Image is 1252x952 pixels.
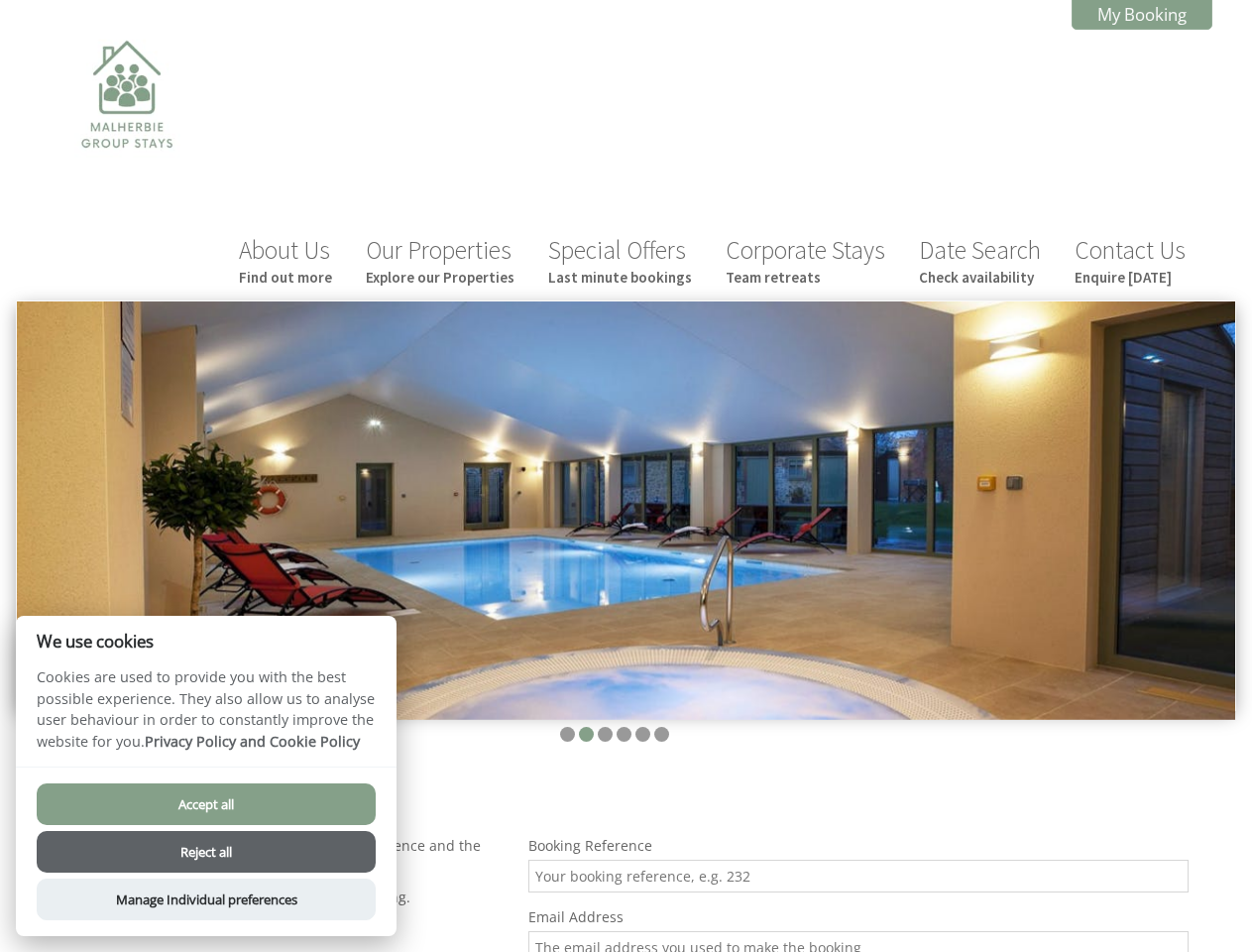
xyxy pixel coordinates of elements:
[37,783,376,825] button: Accept all
[919,268,1041,287] small: Check availability
[1075,268,1186,287] small: Enquire [DATE]
[548,268,692,287] small: Last minute bookings
[40,779,1189,817] h1: View Booking
[1075,234,1186,287] a: Contact UsEnquire [DATE]
[528,860,1189,892] input: Your booking reference, e.g. 232
[528,907,1189,926] label: Email Address
[37,879,376,920] button: Manage Individual preferences
[145,732,360,751] a: Privacy Policy and Cookie Policy
[16,632,397,651] h2: We use cookies
[239,234,332,287] a: About UsFind out more
[239,268,332,287] small: Find out more
[37,831,376,873] button: Reject all
[919,234,1041,287] a: Date SearchCheck availability
[28,28,226,226] img: Malherbie Group Stays
[548,234,692,287] a: Special OffersLast minute bookings
[366,268,514,287] small: Explore our Properties
[726,234,885,287] a: Corporate StaysTeam retreats
[726,268,885,287] small: Team retreats
[16,666,397,767] p: Cookies are used to provide you with the best possible experience. They also allow us to analyse ...
[528,836,1189,855] label: Booking Reference
[366,234,514,287] a: Our PropertiesExplore our Properties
